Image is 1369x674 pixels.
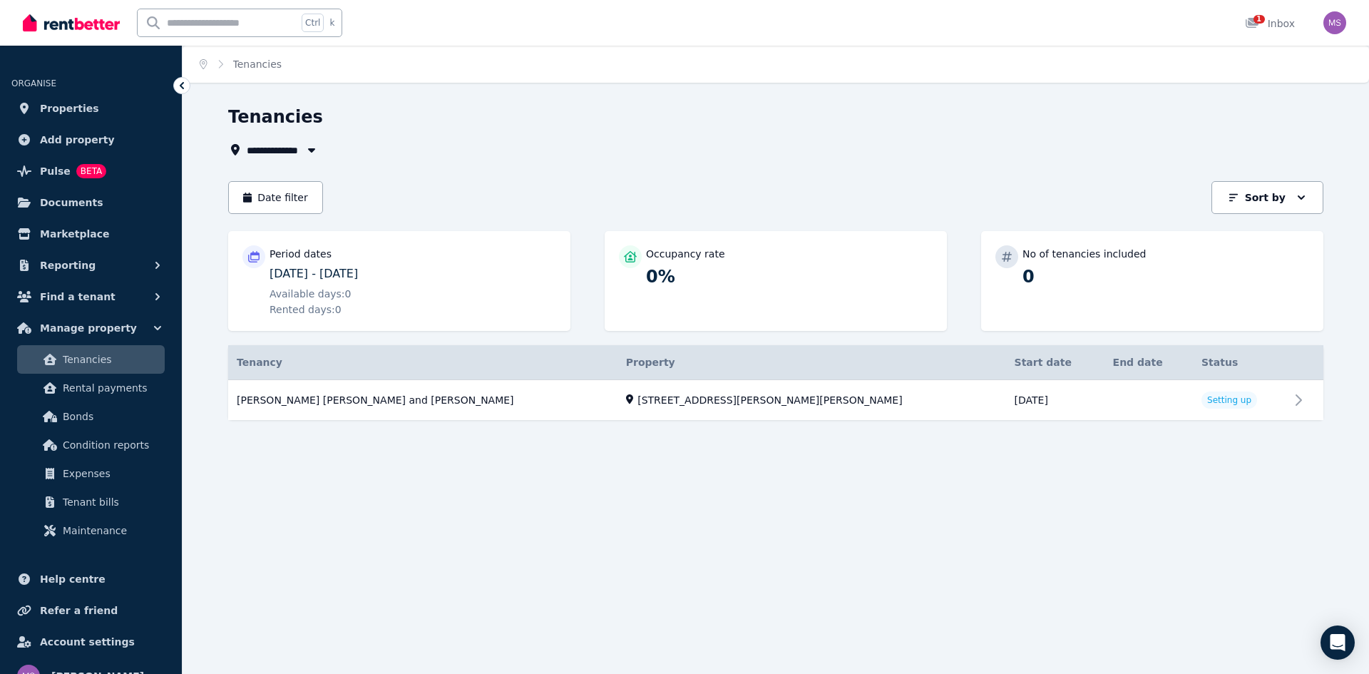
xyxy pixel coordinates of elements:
a: Tenancies [17,345,165,374]
a: Help centre [11,565,170,593]
span: Documents [40,194,103,211]
a: Add property [11,126,170,154]
span: k [329,17,334,29]
span: Pulse [40,163,71,180]
p: 0% [646,265,933,288]
img: RentBetter [23,12,120,34]
span: Condition reports [63,436,159,454]
p: Occupancy rate [646,247,725,261]
span: Tenant bills [63,494,159,511]
img: Mohammad Sharif Khan [1323,11,1346,34]
a: Tenant bills [17,488,165,516]
th: Start date [1006,345,1104,380]
span: Properties [40,100,99,117]
a: Maintenance [17,516,165,545]
a: Marketplace [11,220,170,248]
th: End date [1104,345,1193,380]
span: Account settings [40,633,135,650]
a: Documents [11,188,170,217]
span: Refer a friend [40,602,118,619]
span: Help centre [40,571,106,588]
span: ORGANISE [11,78,56,88]
p: Period dates [270,247,332,261]
span: Tenancies [233,57,282,71]
span: Maintenance [63,522,159,539]
span: Marketplace [40,225,109,242]
a: Condition reports [17,431,165,459]
span: Manage property [40,320,137,337]
a: View details for Khandaker Asif Ahmed and Maliha Rahman Moly [228,380,1323,421]
div: Open Intercom Messenger [1321,626,1355,660]
button: Reporting [11,251,170,280]
a: Properties [11,94,170,123]
a: Rental payments [17,374,165,402]
h1: Tenancies [228,106,323,128]
span: Expenses [63,465,159,482]
p: 0 [1022,265,1309,288]
a: PulseBETA [11,157,170,185]
p: [DATE] - [DATE] [270,265,556,282]
span: Rented days: 0 [270,302,342,317]
span: Available days: 0 [270,287,352,301]
span: Find a tenant [40,288,116,305]
span: Rental payments [63,379,159,397]
p: No of tenancies included [1022,247,1146,261]
button: Sort by [1211,181,1323,214]
span: Tenancy [237,355,282,369]
a: Account settings [11,628,170,656]
a: Refer a friend [11,596,170,625]
a: Expenses [17,459,165,488]
div: Inbox [1245,16,1295,31]
button: Find a tenant [11,282,170,311]
nav: Breadcrumb [183,46,299,83]
span: BETA [76,164,106,178]
span: Tenancies [63,351,159,368]
button: Manage property [11,314,170,342]
span: Bonds [63,408,159,425]
th: Property [617,345,1006,380]
span: Ctrl [302,14,324,32]
th: Status [1193,345,1289,380]
p: Sort by [1245,190,1286,205]
span: Add property [40,131,115,148]
span: Reporting [40,257,96,274]
button: Date filter [228,181,323,214]
span: 1 [1253,15,1265,24]
a: Bonds [17,402,165,431]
